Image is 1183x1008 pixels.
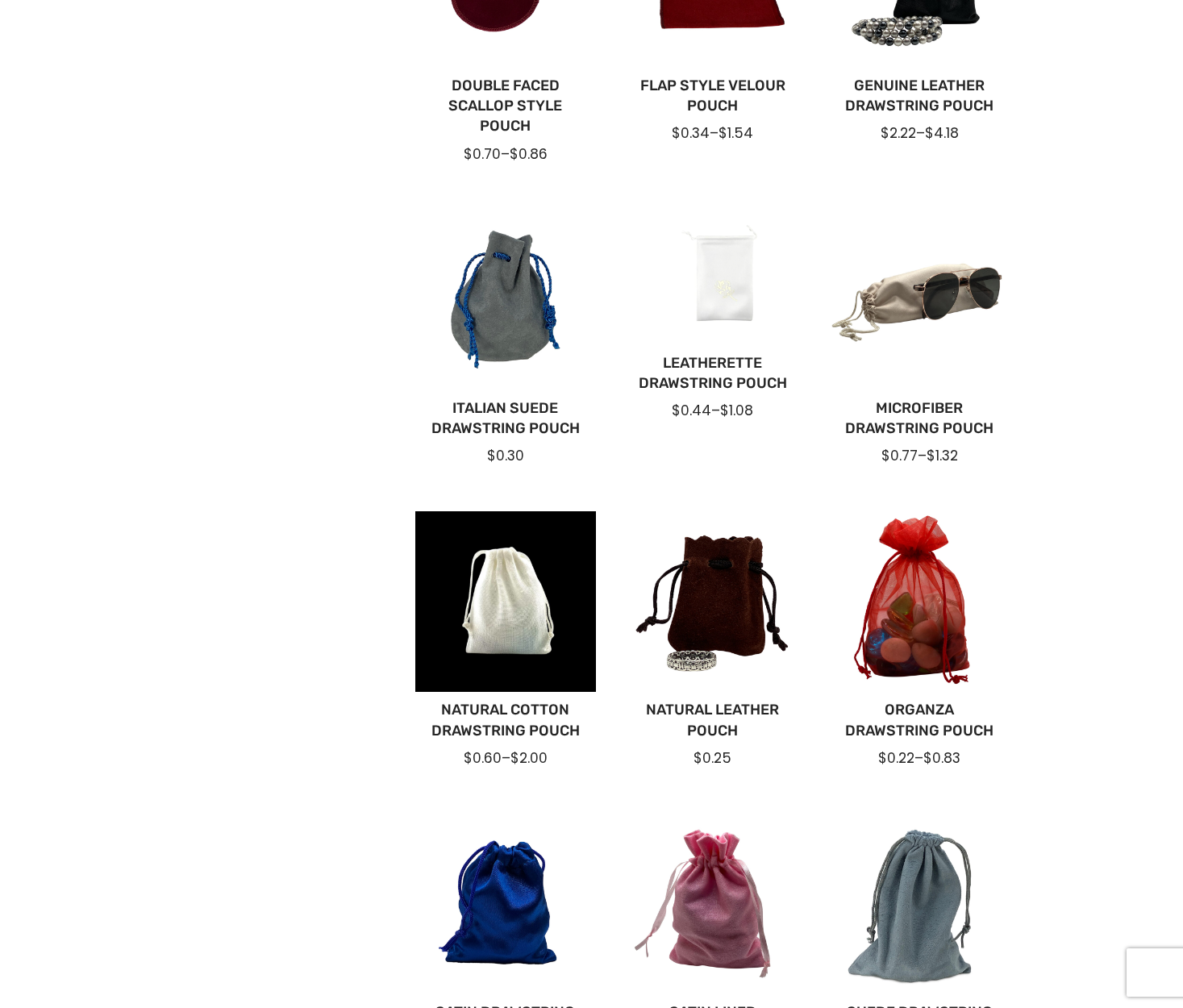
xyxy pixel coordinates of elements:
a: Natural Leather Pouch [635,700,790,740]
div: – [428,144,584,164]
div: – [842,123,998,143]
span: $0.22 [878,748,914,768]
a: Italian Suede Drawstring Pouch [428,398,584,439]
a: Microfiber Drawstring Pouch [842,398,998,439]
a: Flap Style Velour Pouch [635,76,790,116]
div: – [428,748,584,768]
span: $0.34 [672,123,710,143]
a: Organza Drawstring Pouch [842,700,998,740]
span: $0.44 [672,401,711,420]
a: Leatherette Drawstring Pouch [635,353,790,394]
a: Double Faced Scallop Style Pouch [428,76,584,137]
span: $0.60 [464,748,502,768]
span: $4.18 [925,123,959,143]
span: $0.77 [881,446,918,465]
span: $1.32 [927,446,958,465]
div: – [635,123,790,143]
div: $0.25 [635,748,790,768]
div: – [842,748,998,768]
span: $2.22 [881,123,916,143]
span: $1.08 [720,401,753,420]
div: – [635,401,790,420]
span: $2.00 [510,748,548,768]
div: – [842,446,998,465]
a: Genuine Leather Drawstring Pouch [842,76,998,116]
a: Natural Cotton Drawstring Pouch [428,700,584,740]
span: $1.54 [719,123,753,143]
span: $0.83 [923,748,960,768]
span: $0.70 [464,144,501,164]
span: $0.86 [510,144,548,164]
div: $0.30 [428,446,584,465]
